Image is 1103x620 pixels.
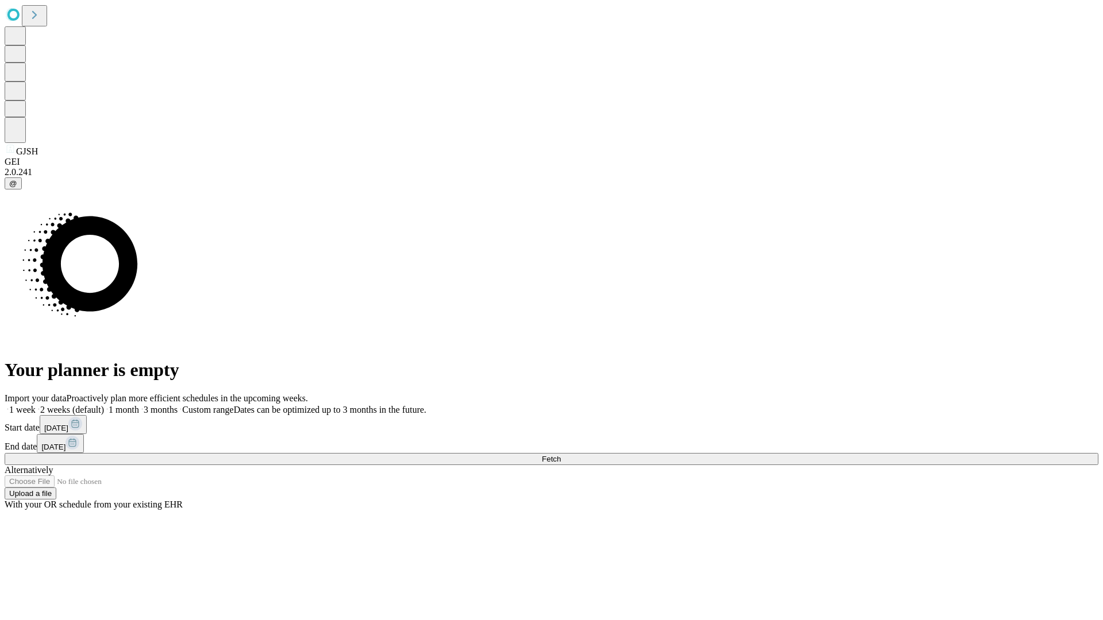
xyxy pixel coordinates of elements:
span: 3 months [144,405,178,414]
div: 2.0.241 [5,167,1098,177]
span: [DATE] [41,443,65,451]
span: 1 week [9,405,36,414]
span: Alternatively [5,465,53,475]
div: Start date [5,415,1098,434]
div: GEI [5,157,1098,167]
span: 2 weeks (default) [40,405,104,414]
h1: Your planner is empty [5,359,1098,381]
button: Upload a file [5,487,56,499]
span: Proactively plan more efficient schedules in the upcoming weeks. [67,393,308,403]
button: [DATE] [37,434,84,453]
button: [DATE] [40,415,87,434]
span: @ [9,179,17,188]
span: Import your data [5,393,67,403]
button: @ [5,177,22,189]
span: Fetch [542,455,561,463]
span: GJSH [16,146,38,156]
span: Dates can be optimized up to 3 months in the future. [234,405,426,414]
span: 1 month [109,405,139,414]
span: [DATE] [44,424,68,432]
button: Fetch [5,453,1098,465]
span: Custom range [182,405,233,414]
span: With your OR schedule from your existing EHR [5,499,183,509]
div: End date [5,434,1098,453]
